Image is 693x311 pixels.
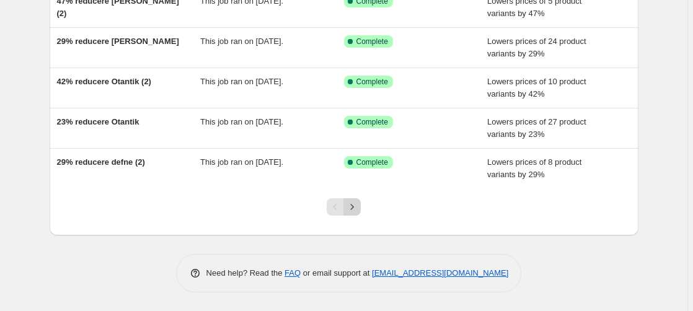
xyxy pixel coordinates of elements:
[285,268,301,278] a: FAQ
[301,268,372,278] span: or email support at
[487,117,586,139] span: Lowers prices of 27 product variants by 23%
[200,117,283,126] span: This job ran on [DATE].
[206,268,285,278] span: Need help? Read the
[372,268,508,278] a: [EMAIL_ADDRESS][DOMAIN_NAME]
[327,198,361,216] nav: Pagination
[356,117,388,127] span: Complete
[356,157,388,167] span: Complete
[57,37,179,46] span: 29% reducere [PERSON_NAME]
[356,37,388,46] span: Complete
[200,77,283,86] span: This job ran on [DATE].
[343,198,361,216] button: Next
[200,157,283,167] span: This job ran on [DATE].
[356,77,388,87] span: Complete
[57,77,151,86] span: 42% reducere Otantik (2)
[487,157,581,179] span: Lowers prices of 8 product variants by 29%
[57,117,139,126] span: 23% reducere Otantik
[487,77,586,99] span: Lowers prices of 10 product variants by 42%
[200,37,283,46] span: This job ran on [DATE].
[487,37,586,58] span: Lowers prices of 24 product variants by 29%
[57,157,145,167] span: 29% reducere defne (2)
